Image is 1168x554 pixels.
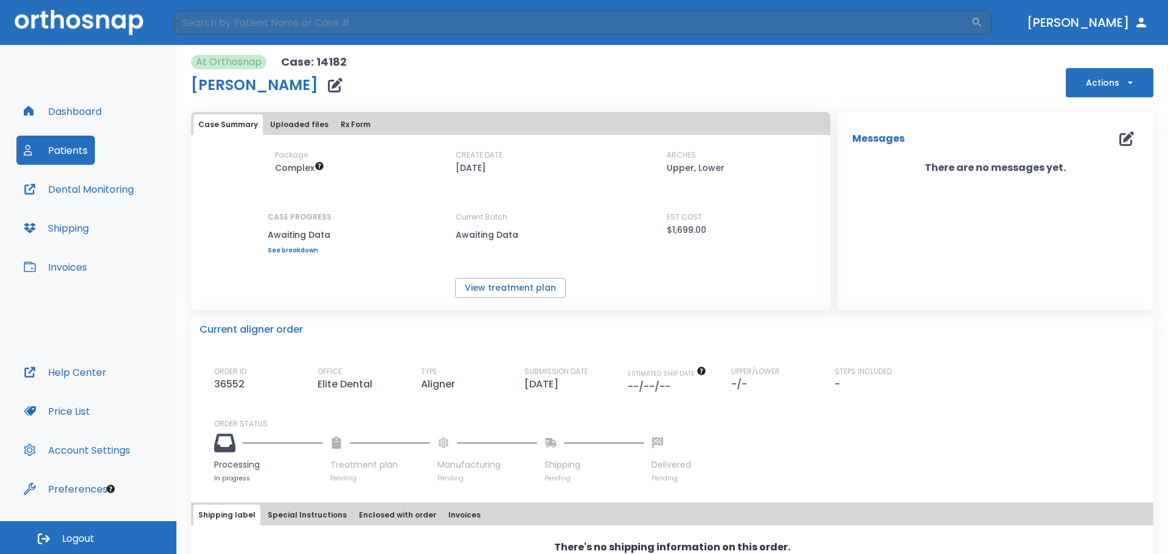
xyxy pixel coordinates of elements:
button: Shipping label [193,505,260,525]
p: TYPE [421,366,437,377]
div: Tooltip anchor [105,483,116,494]
p: [DATE] [456,161,486,175]
p: ARCHES [667,150,696,161]
p: Upper, Lower [667,161,725,175]
p: --/--/-- [628,379,675,394]
p: ORDER ID [214,366,246,377]
div: tabs [193,505,1151,525]
p: Package [275,150,308,161]
button: Dashboard [16,97,109,126]
p: CASE PROGRESS [268,212,332,223]
p: Pending [652,474,691,483]
p: $1,699.00 [667,223,706,237]
div: tabs [193,114,828,135]
p: STEPS INCLUDED [835,366,892,377]
p: Delivered [652,459,691,471]
p: Pending [544,474,644,483]
p: ORDER STATUS [214,418,1145,429]
input: Search by Patient Name or Case # [174,10,971,35]
button: View treatment plan [455,278,566,298]
p: Current aligner order [200,322,303,337]
p: [DATE] [524,377,563,392]
p: Elite Dental [318,377,377,392]
a: See breakdown [268,247,332,254]
p: EST COST [667,212,702,223]
button: Help Center [16,358,114,387]
button: Patients [16,136,95,165]
p: OFFICE [318,366,342,377]
p: 36552 [214,377,249,392]
button: Account Settings [16,435,137,465]
button: Special Instructions [263,505,352,525]
button: Case Summary [193,114,263,135]
button: Uploaded files [265,114,333,135]
p: Pending [437,474,537,483]
p: At Orthosnap [196,55,262,69]
button: Invoices [16,252,94,282]
p: Pending [330,474,430,483]
p: Treatment plan [330,459,430,471]
p: CREATE DATE [456,150,502,161]
p: Shipping [544,459,644,471]
p: SUBMISSION DATE [524,366,588,377]
button: [PERSON_NAME] [1022,12,1153,33]
p: Manufacturing [437,459,537,471]
h1: [PERSON_NAME] [191,78,318,92]
button: Preferences [16,474,115,504]
button: Shipping [16,213,96,243]
button: Invoices [443,505,485,525]
p: -/- [731,377,752,392]
p: In progress [214,474,323,483]
p: Current Batch [456,212,565,223]
p: Awaiting Data [456,227,565,242]
button: Price List [16,396,97,426]
span: Up to 50 Steps (100 aligners) [275,162,324,174]
p: Aligner [421,377,460,392]
p: - [835,377,840,392]
button: Rx Form [336,114,375,135]
p: Messages [852,131,905,146]
button: Actions [1066,68,1153,97]
span: The date will be available after approving treatment plan [628,369,706,378]
p: Processing [214,459,323,471]
button: Dental Monitoring [16,175,141,204]
img: Orthosnap [15,10,144,35]
p: UPPER/LOWER [731,366,780,377]
p: Awaiting Data [268,227,332,242]
span: Logout [62,532,94,545]
p: Case: 14182 [281,55,347,69]
button: Enclosed with order [354,505,441,525]
p: There are no messages yet. [838,161,1153,175]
